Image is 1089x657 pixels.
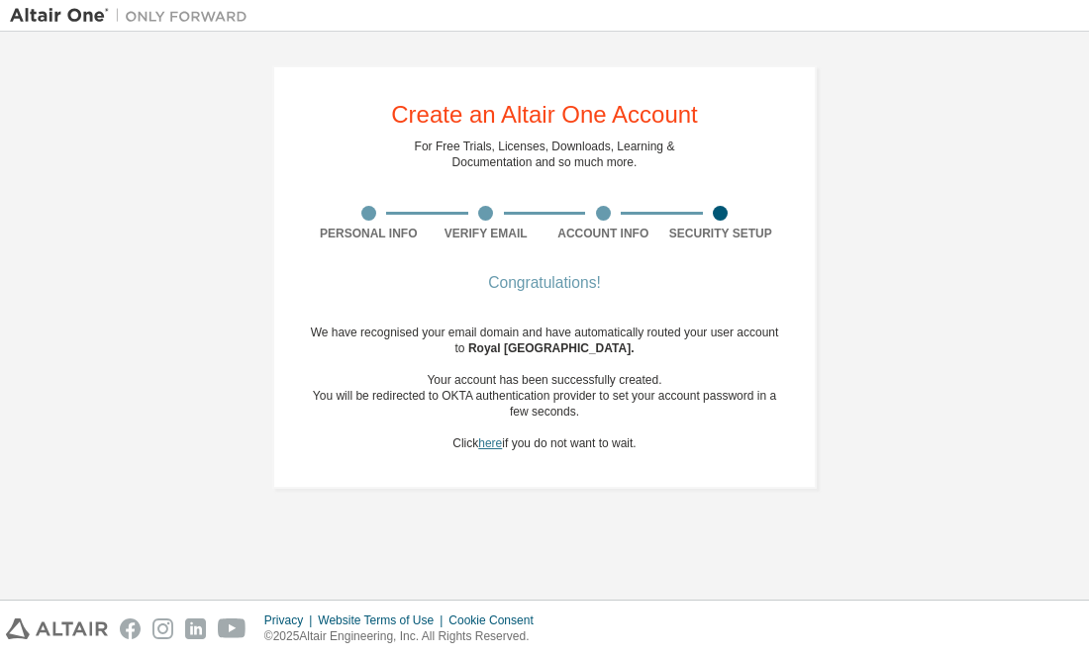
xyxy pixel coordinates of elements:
[415,139,675,170] div: For Free Trials, Licenses, Downloads, Learning & Documentation and so much more.
[264,612,318,628] div: Privacy
[428,226,545,241] div: Verify Email
[310,325,779,451] div: We have recognised your email domain and have automatically routed your user account to Click if ...
[310,372,779,388] div: Your account has been successfully created.
[218,618,247,639] img: youtube.svg
[318,612,448,628] div: Website Terms of Use
[478,436,502,450] a: here
[468,341,635,355] span: Royal [GEOGRAPHIC_DATA] .
[185,618,206,639] img: linkedin.svg
[120,618,141,639] img: facebook.svg
[310,277,779,289] div: Congratulations!
[6,618,108,639] img: altair_logo.svg
[544,226,662,241] div: Account Info
[264,628,545,645] p: © 2025 Altair Engineering, Inc. All Rights Reserved.
[152,618,173,639] img: instagram.svg
[391,103,698,127] div: Create an Altair One Account
[310,388,779,420] div: You will be redirected to OKTA authentication provider to set your account password in a few seco...
[448,612,544,628] div: Cookie Consent
[10,6,257,26] img: Altair One
[310,226,428,241] div: Personal Info
[662,226,780,241] div: Security Setup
